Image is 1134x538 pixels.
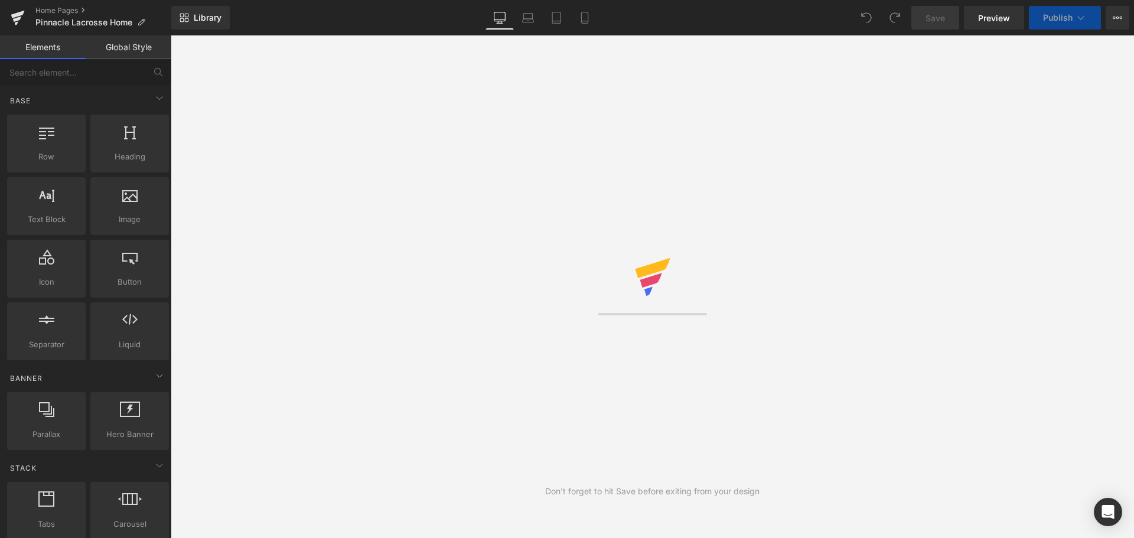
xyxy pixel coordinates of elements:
button: Redo [883,6,907,30]
a: New Library [171,6,230,30]
span: Carousel [94,518,165,530]
span: Pinnacle Lacrosse Home [35,18,132,27]
span: Save [926,12,945,24]
span: Button [94,276,165,288]
button: Undo [855,6,878,30]
span: Text Block [11,213,82,226]
span: Tabs [11,518,82,530]
span: Heading [94,151,165,163]
span: Icon [11,276,82,288]
a: Desktop [485,6,514,30]
div: Open Intercom Messenger [1094,498,1122,526]
a: Mobile [571,6,599,30]
button: Publish [1029,6,1101,30]
span: Publish [1043,13,1073,22]
a: Preview [964,6,1024,30]
span: Row [11,151,82,163]
span: Separator [11,338,82,351]
a: Global Style [86,35,171,59]
span: Parallax [11,428,82,441]
span: Image [94,213,165,226]
span: Library [194,12,221,23]
span: Stack [9,462,38,474]
span: Banner [9,373,44,384]
a: Home Pages [35,6,171,15]
div: Don't forget to hit Save before exiting from your design [545,485,760,498]
a: Tablet [542,6,571,30]
span: Liquid [94,338,165,351]
a: Laptop [514,6,542,30]
button: More [1106,6,1129,30]
span: Hero Banner [94,428,165,441]
span: Base [9,95,32,106]
span: Preview [978,12,1010,24]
